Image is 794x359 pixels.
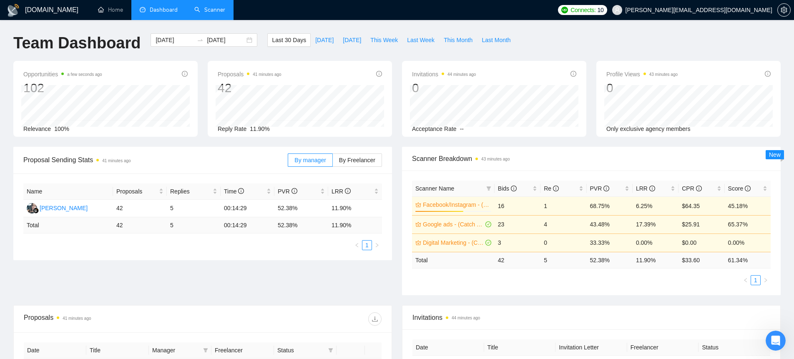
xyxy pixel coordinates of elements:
[167,200,221,217] td: 5
[570,5,595,15] span: Connects:
[553,186,559,191] span: info-circle
[376,71,382,77] span: info-circle
[167,183,221,200] th: Replies
[598,5,604,15] span: 10
[218,80,281,96] div: 42
[587,252,633,268] td: 52.38 %
[444,35,472,45] span: This Month
[23,183,113,200] th: Name
[201,344,210,356] span: filter
[540,196,586,215] td: 1
[415,202,421,208] span: crown
[570,71,576,77] span: info-circle
[412,69,476,79] span: Invitations
[725,252,771,268] td: 61.34 %
[224,188,244,195] span: Time
[149,342,211,359] th: Manager
[603,186,609,191] span: info-circle
[167,217,221,233] td: 5
[203,348,208,353] span: filter
[460,126,464,132] span: --
[415,185,454,192] span: Scanner Name
[763,278,768,283] span: right
[267,33,311,47] button: Last 30 Days
[315,35,334,45] span: [DATE]
[412,80,476,96] div: 0
[540,252,586,268] td: 5
[412,252,495,268] td: Total
[23,217,113,233] td: Total
[338,33,366,47] button: [DATE]
[291,188,297,194] span: info-circle
[24,342,86,359] th: Date
[741,275,751,285] button: left
[362,241,372,250] a: 1
[221,217,274,233] td: 00:14:29
[218,69,281,79] span: Proposals
[328,348,333,353] span: filter
[751,275,761,285] li: 1
[511,186,517,191] span: info-circle
[633,233,678,252] td: 0.00%
[587,233,633,252] td: 33.33%
[590,185,610,192] span: PVR
[485,221,491,227] span: check-circle
[777,7,791,13] a: setting
[751,276,760,285] a: 1
[370,35,398,45] span: This Week
[238,188,244,194] span: info-circle
[495,215,540,233] td: 23
[150,6,178,13] span: Dashboard
[606,126,691,132] span: Only exclusive agency members
[102,158,131,163] time: 41 minutes ago
[362,240,372,250] li: 1
[354,243,359,248] span: left
[627,339,699,356] th: Freelancer
[402,33,439,47] button: Last Week
[311,33,338,47] button: [DATE]
[728,185,751,192] span: Score
[407,35,435,45] span: Last Week
[221,200,274,217] td: 00:14:29
[498,185,517,192] span: Bids
[345,188,351,194] span: info-circle
[412,339,484,356] th: Date
[54,126,69,132] span: 100%
[372,240,382,250] li: Next Page
[250,126,269,132] span: 11.90%
[769,151,781,158] span: New
[765,71,771,77] span: info-circle
[678,215,724,233] td: $25.91
[63,316,91,321] time: 41 minutes ago
[633,215,678,233] td: 17.39%
[614,7,620,13] span: user
[372,240,382,250] button: right
[328,217,382,233] td: 11.90 %
[194,6,225,13] a: searchScanner
[481,157,510,161] time: 43 minutes ago
[484,339,556,356] th: Title
[274,217,328,233] td: 52.38 %
[294,157,326,163] span: By manager
[156,35,193,45] input: Start date
[140,7,146,13] span: dashboard
[540,233,586,252] td: 0
[23,69,102,79] span: Opportunities
[27,203,37,213] img: MC
[13,33,141,53] h1: Team Dashboard
[678,196,724,215] td: $64.35
[67,72,102,77] time: a few seconds ago
[197,37,204,43] span: swap-right
[682,185,701,192] span: CPR
[745,186,751,191] span: info-circle
[555,339,627,356] th: Invitation Letter
[352,240,362,250] button: left
[24,312,203,326] div: Proposals
[561,7,568,13] img: upwork-logo.png
[678,252,724,268] td: $ 33.60
[633,196,678,215] td: 6.25%
[412,153,771,164] span: Scanner Breakdown
[27,204,88,211] a: MC[PERSON_NAME]
[374,243,379,248] span: right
